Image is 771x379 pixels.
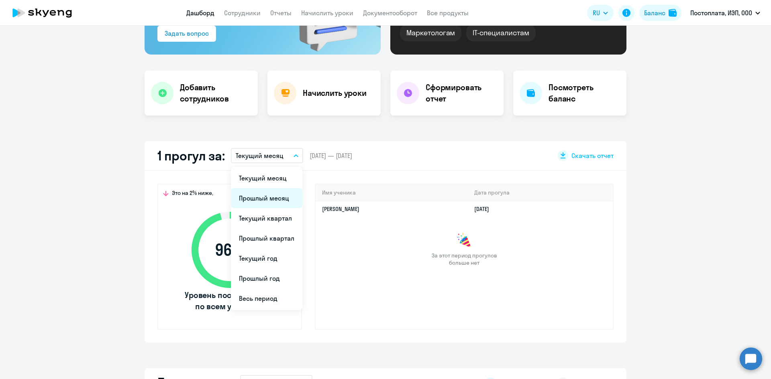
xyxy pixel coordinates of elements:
ul: RU [231,166,302,310]
h4: Добавить сотрудников [180,82,251,104]
button: Постоплата, ИЭП, ООО [686,3,764,22]
span: [DATE] — [DATE] [310,151,352,160]
th: Дата прогула [468,184,613,201]
h4: Сформировать отчет [426,82,497,104]
a: [PERSON_NAME] [322,205,359,213]
p: Текущий месяц [236,151,284,160]
div: Задать вопрос [165,28,209,38]
span: Это на 2% ниже, [172,189,213,199]
th: Имя ученика [316,184,468,201]
a: Отчеты [270,9,292,17]
span: RU [593,8,600,18]
span: Скачать отчет [571,151,614,160]
button: RU [587,5,614,21]
a: [DATE] [474,205,496,213]
h4: Посмотреть баланс [549,82,620,104]
div: Маркетологам [400,24,461,41]
h2: 1 прогул за: [157,148,224,164]
button: Задать вопрос [157,26,216,42]
div: Баланс [644,8,665,18]
a: Начислить уроки [301,9,353,17]
img: congrats [456,233,472,249]
p: Постоплата, ИЭП, ООО [690,8,752,18]
a: Дашборд [186,9,214,17]
a: Все продукты [427,9,469,17]
div: IT-специалистам [466,24,535,41]
span: Уровень посещаемости по всем ученикам [184,290,276,312]
h4: Начислить уроки [303,87,367,99]
span: 96 % [184,240,276,259]
img: balance [669,9,677,17]
button: Текущий месяц [231,148,303,163]
button: Балансbalance [639,5,681,21]
a: Документооборот [363,9,417,17]
a: Сотрудники [224,9,261,17]
span: За этот период прогулов больше нет [430,252,498,266]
